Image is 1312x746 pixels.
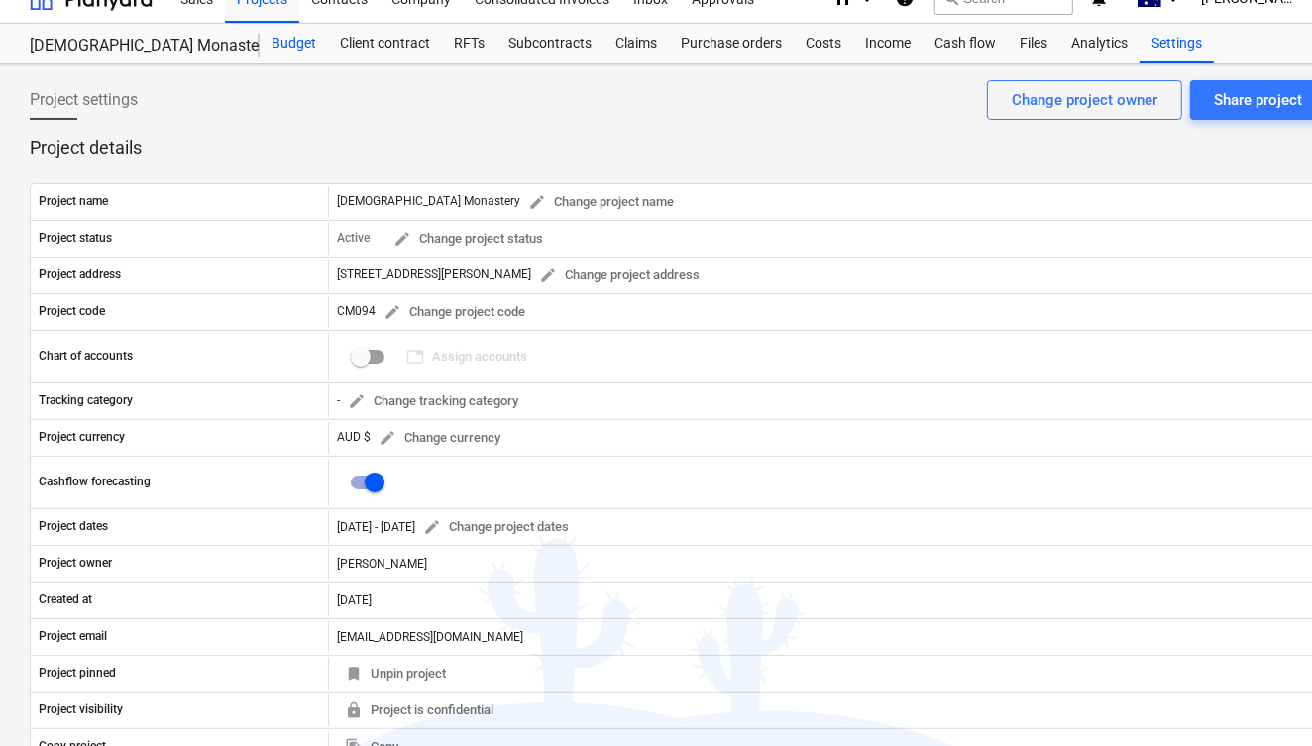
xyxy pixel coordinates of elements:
span: edit [348,392,366,410]
span: edit [539,266,557,284]
span: edit [379,429,396,447]
a: Analytics [1059,24,1140,63]
span: Change project code [383,301,525,324]
p: Cashflow forecasting [39,474,151,490]
button: Change project code [376,297,533,328]
span: edit [383,303,401,321]
span: locked [345,701,363,719]
span: edit [423,518,441,536]
span: edit [528,193,546,211]
div: [STREET_ADDRESS][PERSON_NAME] [337,261,708,291]
button: Change tracking category [340,386,526,417]
p: Project pinned [39,665,116,682]
a: Settings [1140,24,1214,63]
p: Tracking category [39,392,133,409]
span: Project is confidential [345,699,493,722]
p: Project owner [39,555,112,572]
div: [DEMOGRAPHIC_DATA] Monastery [337,187,682,218]
p: Active [337,230,370,247]
a: Claims [603,24,669,63]
span: Change project status [393,228,543,251]
button: Change project owner [987,80,1182,120]
span: Unpin project [345,663,446,686]
span: Project settings [30,88,138,112]
div: [DATE] - [DATE] [337,520,415,534]
a: RFTs [442,24,496,63]
p: Project email [39,628,107,645]
p: Project name [39,193,108,210]
span: Change project dates [423,516,569,539]
p: Project currency [39,429,125,446]
button: Change currency [371,423,508,454]
p: Project address [39,266,121,283]
p: Chart of accounts [39,348,133,365]
a: Subcontracts [496,24,603,63]
a: Client contract [328,24,442,63]
a: Budget [260,24,328,63]
a: Files [1008,24,1059,63]
a: Income [853,24,923,63]
button: Change project name [520,187,682,218]
button: Project is confidential [337,695,501,726]
iframe: Chat Widget [1213,651,1312,746]
p: Project dates [39,518,108,535]
div: CM094 [337,297,533,328]
a: Cash flow [923,24,1008,63]
p: Project code [39,303,105,320]
button: Change project address [531,261,708,291]
button: Unpin project [337,659,454,690]
a: Purchase orders [669,24,794,63]
span: Change project name [528,191,674,214]
p: Created at [39,591,92,608]
span: edit [393,230,411,248]
span: bookmark [345,665,363,683]
div: [DEMOGRAPHIC_DATA] Monastery [30,36,236,56]
button: Change project status [385,224,551,255]
span: AUD $ [337,430,371,444]
p: Project visibility [39,701,123,718]
p: Project status [39,230,112,247]
div: Change project owner [1012,87,1157,113]
span: Change project address [539,265,700,287]
span: Change currency [379,427,500,450]
a: Costs [794,24,853,63]
span: Change tracking category [348,390,518,413]
div: Share project [1214,87,1302,113]
div: - [337,386,526,417]
button: Change project dates [415,512,577,543]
